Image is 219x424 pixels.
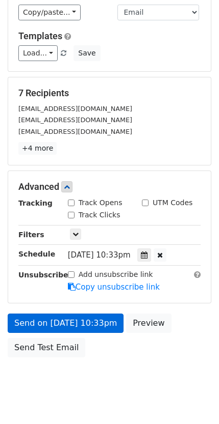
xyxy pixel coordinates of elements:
iframe: Chat Widget [168,375,219,424]
a: Templates [18,31,62,41]
a: Load... [18,45,58,61]
label: Track Opens [79,197,123,208]
span: [DATE] 10:33pm [68,250,131,260]
a: Send on [DATE] 10:33pm [8,314,124,333]
strong: Unsubscribe [18,271,68,279]
a: Copy/paste... [18,5,81,20]
button: Save [74,45,100,61]
a: Preview [126,314,171,333]
strong: Tracking [18,199,53,207]
a: Send Test Email [8,338,85,357]
h5: 7 Recipients [18,88,201,99]
strong: Filters [18,231,44,239]
div: 聊天小组件 [168,375,219,424]
h5: Advanced [18,181,201,192]
small: [EMAIL_ADDRESS][DOMAIN_NAME] [18,116,132,124]
a: +4 more [18,142,57,155]
label: UTM Codes [153,197,192,208]
small: [EMAIL_ADDRESS][DOMAIN_NAME] [18,128,132,135]
label: Add unsubscribe link [79,269,153,280]
label: Track Clicks [79,210,120,220]
strong: Schedule [18,250,55,258]
small: [EMAIL_ADDRESS][DOMAIN_NAME] [18,105,132,112]
a: Copy unsubscribe link [68,282,160,292]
